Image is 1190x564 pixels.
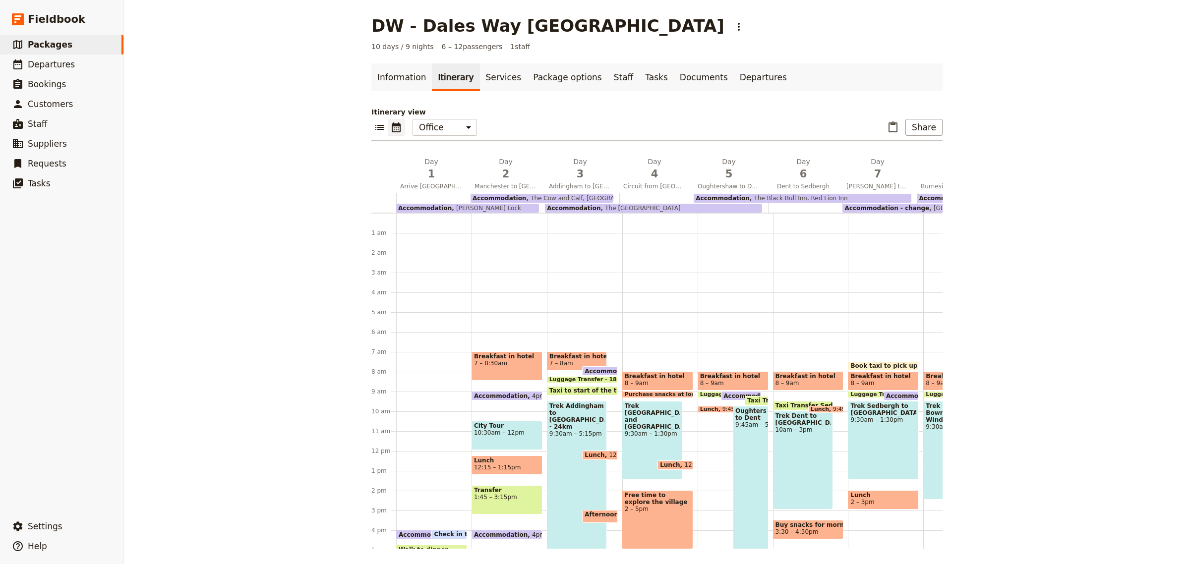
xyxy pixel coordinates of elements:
button: Day3Addingham to [GEOGRAPHIC_DATA] [545,157,619,193]
span: 2 – 5pm [625,506,691,512]
span: Tasks [28,178,51,188]
span: 12 – 12:30pm [609,451,650,458]
span: [GEOGRAPHIC_DATA] [929,205,996,212]
div: 6 am [371,328,396,336]
span: 2 – 3pm [850,499,874,506]
span: Luggage Transfer - 18kg maxium weight [549,377,677,383]
span: 8 – 9am [926,380,950,387]
span: 9:30am – 5:15pm [549,430,604,437]
span: 7 – 8:30am [474,360,540,367]
button: List view [371,119,388,136]
div: Lunch12 – 12:30pm [582,451,617,460]
span: Accommodation [585,368,643,374]
div: 4 pm [371,526,396,534]
span: Circuit from [GEOGRAPHIC_DATA] [619,182,690,190]
span: Dent to Sedbergh [768,182,838,190]
div: Taxi to start of the trail. [547,386,618,395]
span: Accommodation [473,195,526,202]
span: Addingham to [GEOGRAPHIC_DATA] [545,182,615,190]
span: Accommodation [474,531,532,538]
div: 2 pm [371,487,396,495]
span: Fieldbook [28,12,85,27]
span: Breakfast in hotel [625,373,691,380]
div: 12 pm [371,447,396,455]
div: Lunch12:30 – 1pm [657,460,693,470]
div: Buy snacks for morning tea in local grocer3:30 – 4:30pm [773,520,844,539]
span: 9:30am – 1:30pm [850,416,916,423]
div: AccommodationThe Black Bull Inn, Red Lion Inn [694,194,911,203]
h2: Day [549,157,611,181]
span: Staff [28,119,48,129]
span: 9:30am – 1:30pm [625,430,680,437]
span: Breakfast in hotel [549,353,604,360]
span: 10:30am – 12pm [474,429,540,436]
span: Book taxi to pick up at [GEOGRAPHIC_DATA] [850,362,1002,369]
span: Settings [28,521,62,531]
span: Check in to hotel [434,531,495,538]
span: Luggage Transfer [926,392,983,397]
div: Lunch2 – 3pm [848,490,919,509]
span: The Black Bull Inn, Red Lion Inn [750,195,848,202]
h2: Day [475,157,537,181]
h2: Day [698,157,760,181]
div: Trek [GEOGRAPHIC_DATA] and [GEOGRAPHIC_DATA]9:30am – 1:30pm [622,401,682,480]
h1: DW - Dales Way [GEOGRAPHIC_DATA] [371,16,724,36]
span: Manchester to [GEOGRAPHIC_DATA] [471,182,541,190]
span: Afternoon tea [585,511,636,518]
span: Trek Dent to [GEOGRAPHIC_DATA] [775,412,831,426]
span: 7 – 8am [549,360,573,367]
span: Breakfast in hotel [474,353,540,360]
span: 1 staff [510,42,530,52]
span: Luggage Transfer [700,392,757,397]
div: Lunch12:15 – 1:15pm [472,455,542,475]
div: Accommodation[PERSON_NAME] LockAccommodationThe [GEOGRAPHIC_DATA]Accommodation - change[GEOGRAPHI... [396,193,1140,213]
button: Paste itinerary item [885,119,901,136]
span: Requests [28,159,66,169]
button: Day7[PERSON_NAME] to Burneside [842,157,917,193]
div: Breakfast in hotel8 – 9am [923,371,994,391]
div: 5 pm [371,546,396,554]
div: Accommodation [396,530,456,539]
div: Trek Dent to [GEOGRAPHIC_DATA]10am – 3pm [773,411,833,509]
a: Information [371,63,432,91]
span: Breakfast in hotel [850,373,916,380]
span: Customers [28,99,73,109]
a: Itinerary [432,63,479,91]
div: Breakfast in hotel8 – 9am [773,371,844,391]
div: 8 am [371,368,396,376]
div: Accommodation - change[GEOGRAPHIC_DATA] [842,204,985,213]
div: Lunch9:45 – 10am [808,406,843,413]
span: Oughtershaw to Dent [694,182,764,190]
div: 10 am [371,407,396,415]
div: Book taxi to pick up at [GEOGRAPHIC_DATA] [848,361,919,371]
span: Trek Addingham to [GEOGRAPHIC_DATA] - 24km [549,402,604,430]
div: Accommodation4pm – 7:45am [472,530,542,539]
span: Buy snacks for morning tea in local grocer [775,521,841,528]
span: Accommodation [474,393,532,399]
button: Calendar view [388,119,405,136]
span: 1:45 – 3:15pm [474,494,540,501]
div: 9 am [371,388,396,395]
a: Departures [734,63,793,91]
div: Accommodation[PERSON_NAME] Lock [396,204,539,213]
span: Breakfast in hotel [775,373,841,380]
span: Breakfast in hotel [926,373,992,380]
span: 10 days / 9 nights [371,42,434,52]
span: 9:45 – 10am [722,406,757,412]
button: Day6Dent to Sedbergh [768,157,842,193]
p: Itinerary view [371,107,943,117]
span: The [GEOGRAPHIC_DATA] [601,205,681,212]
span: Free time to explore the village [625,492,691,506]
span: 10am – 3pm [775,426,831,433]
div: 3 am [371,269,396,277]
span: Bookings [28,79,66,89]
div: Lunch9:45 – 10am [698,406,758,413]
div: 11 am [371,427,396,435]
span: Taxi Transfer Sedbergh to Dent [775,402,884,409]
h2: Day [772,157,834,181]
span: 8 – 9am [625,380,649,387]
span: 9:30am – 2:30pm [926,423,992,430]
span: Accommodation [886,393,944,399]
span: Transfer [474,487,540,494]
div: Trek Burneside to Bowness-on-Windermere9:30am – 2:30pm [923,401,994,500]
